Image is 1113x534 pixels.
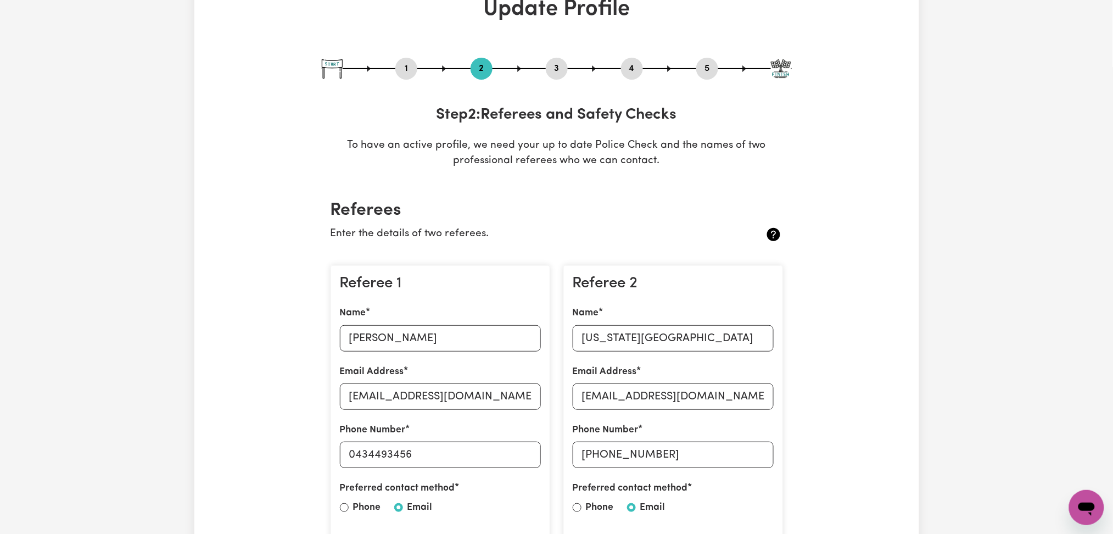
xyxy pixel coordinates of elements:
button: Go to step 5 [696,62,718,76]
button: Go to step 3 [546,62,568,76]
label: Name [573,306,599,320]
h3: Referee 2 [573,275,774,293]
button: Go to step 4 [621,62,643,76]
label: Phone [586,500,614,515]
iframe: Button to launch messaging window [1069,490,1104,525]
label: Email [407,500,433,515]
button: Go to step 1 [395,62,417,76]
h3: Step 2 : Referees and Safety Checks [322,106,792,125]
p: Enter the details of two referees. [331,226,708,242]
h3: Referee 1 [340,275,541,293]
label: Preferred contact method [573,481,688,496]
label: Phone [353,500,381,515]
p: To have an active profile, we need your up to date Police Check and the names of two professional... [322,138,792,170]
label: Phone Number [573,423,639,437]
label: Email Address [340,365,404,379]
label: Name [340,306,366,320]
label: Phone Number [340,423,406,437]
button: Go to step 2 [471,62,493,76]
label: Email [640,500,665,515]
h2: Referees [331,200,783,221]
label: Email Address [573,365,637,379]
label: Preferred contact method [340,481,455,496]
